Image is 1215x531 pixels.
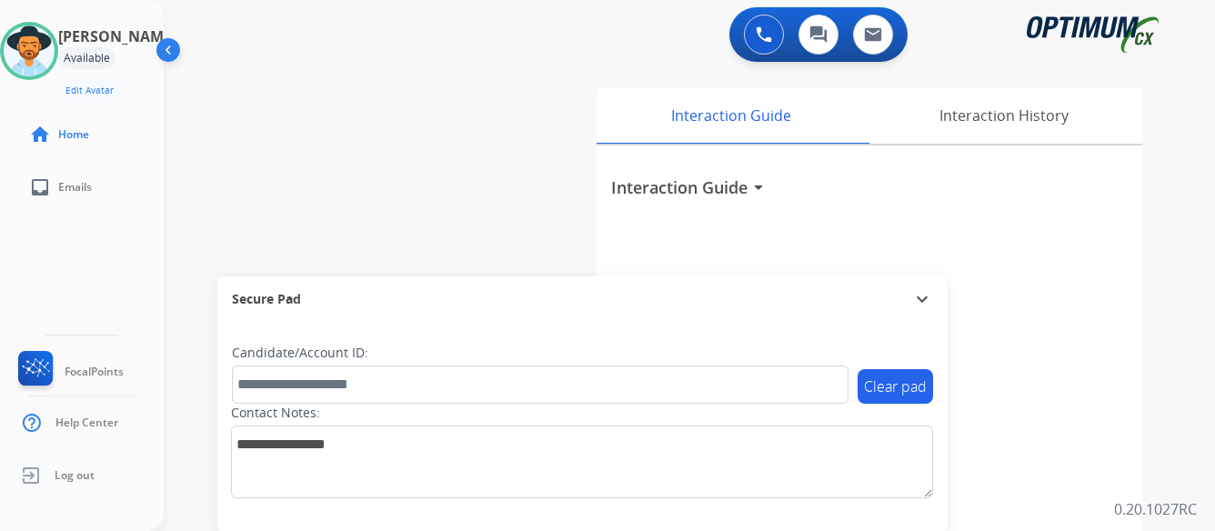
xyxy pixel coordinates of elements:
[597,87,865,144] div: Interaction Guide
[58,25,176,47] h3: [PERSON_NAME]
[858,369,933,404] button: Clear pad
[58,47,115,69] div: Available
[611,175,748,200] h3: Interaction Guide
[231,404,320,422] label: Contact Notes:
[58,80,121,101] button: Edit Avatar
[65,365,124,379] span: FocalPoints
[15,351,124,393] a: FocalPoints
[58,180,92,195] span: Emails
[58,127,89,142] span: Home
[865,87,1142,144] div: Interaction History
[1114,498,1197,520] p: 0.20.1027RC
[748,176,769,198] mat-icon: arrow_drop_down
[4,25,55,76] img: avatar
[232,290,301,308] span: Secure Pad
[911,288,933,310] mat-icon: expand_more
[29,124,51,145] mat-icon: home
[29,176,51,198] mat-icon: inbox
[232,344,368,362] label: Candidate/Account ID:
[55,468,95,483] span: Log out
[55,416,118,430] span: Help Center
